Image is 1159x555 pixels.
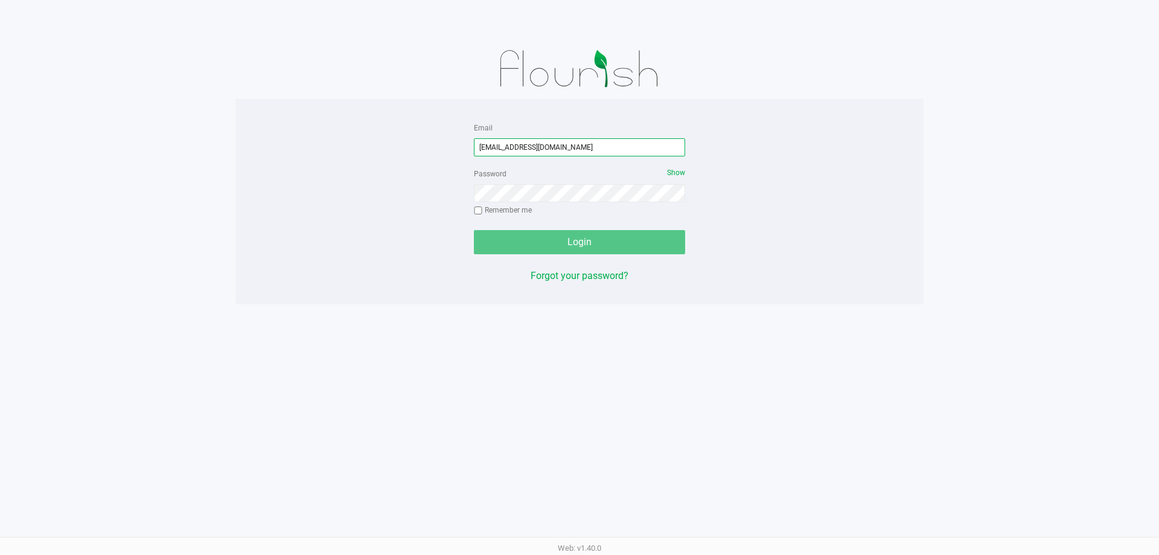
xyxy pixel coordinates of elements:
label: Email [474,123,493,133]
button: Forgot your password? [531,269,628,283]
span: Show [667,168,685,177]
label: Password [474,168,506,179]
span: Web: v1.40.0 [558,544,601,553]
label: Remember me [474,205,532,216]
input: Remember me [474,207,482,215]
